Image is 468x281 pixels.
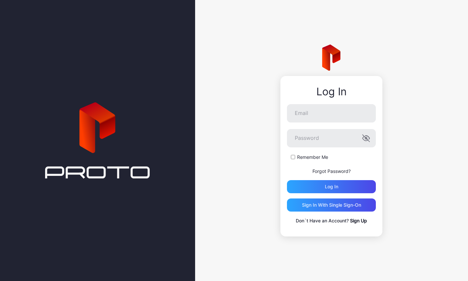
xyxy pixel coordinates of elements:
[287,217,376,225] p: Don`t Have an Account?
[287,198,376,212] button: Sign in With Single Sign-On
[362,134,370,142] button: Password
[297,154,328,160] label: Remember Me
[302,202,361,208] div: Sign in With Single Sign-On
[287,86,376,98] div: Log In
[325,184,338,189] div: Log in
[312,168,351,174] a: Forgot Password?
[350,218,367,223] a: Sign Up
[287,104,376,122] input: Email
[287,129,376,147] input: Password
[287,180,376,193] button: Log in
